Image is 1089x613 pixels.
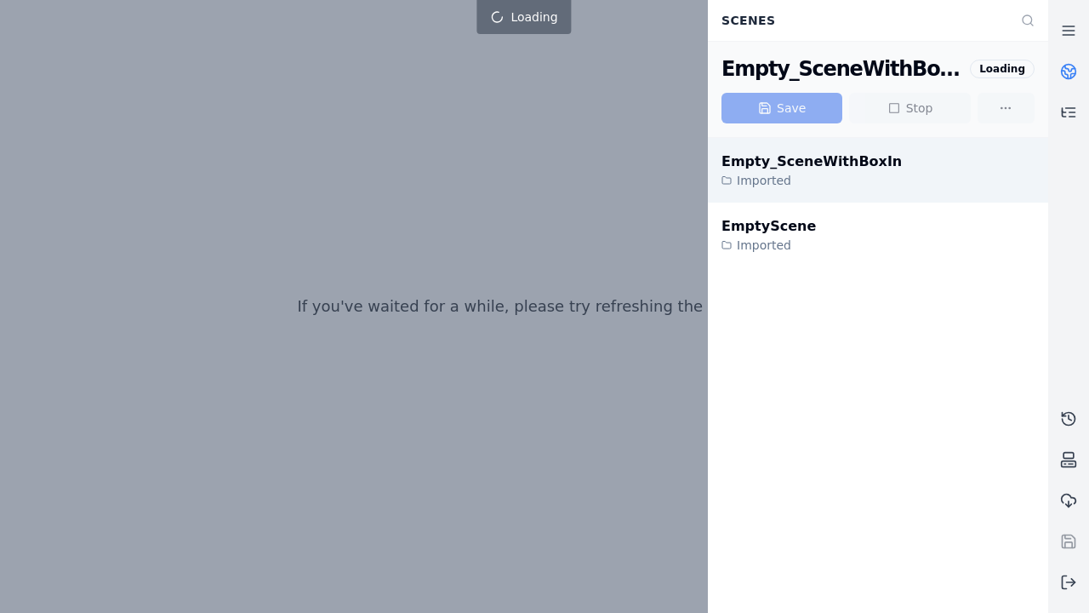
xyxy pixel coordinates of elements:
[721,216,816,237] div: EmptyScene
[721,152,902,172] div: Empty_SceneWithBoxIn
[721,172,902,189] div: Imported
[970,60,1035,78] div: Loading
[711,4,1011,37] div: Scenes
[721,237,816,254] div: Imported
[721,55,963,83] div: Empty_SceneWithBoxIn
[297,295,750,318] p: If you've waited for a while, please try refreshing the page.
[510,9,557,26] span: Loading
